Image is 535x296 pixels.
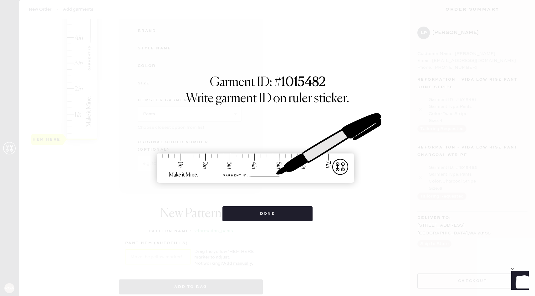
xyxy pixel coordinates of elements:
h1: Write garment ID on ruler sticker. [186,91,349,106]
button: Done [222,206,313,221]
h1: Garment ID: # [210,75,325,91]
iframe: Front Chat [505,268,532,295]
img: ruler-sticker-sharpie.svg [150,97,385,200]
strong: 1015482 [281,76,325,89]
